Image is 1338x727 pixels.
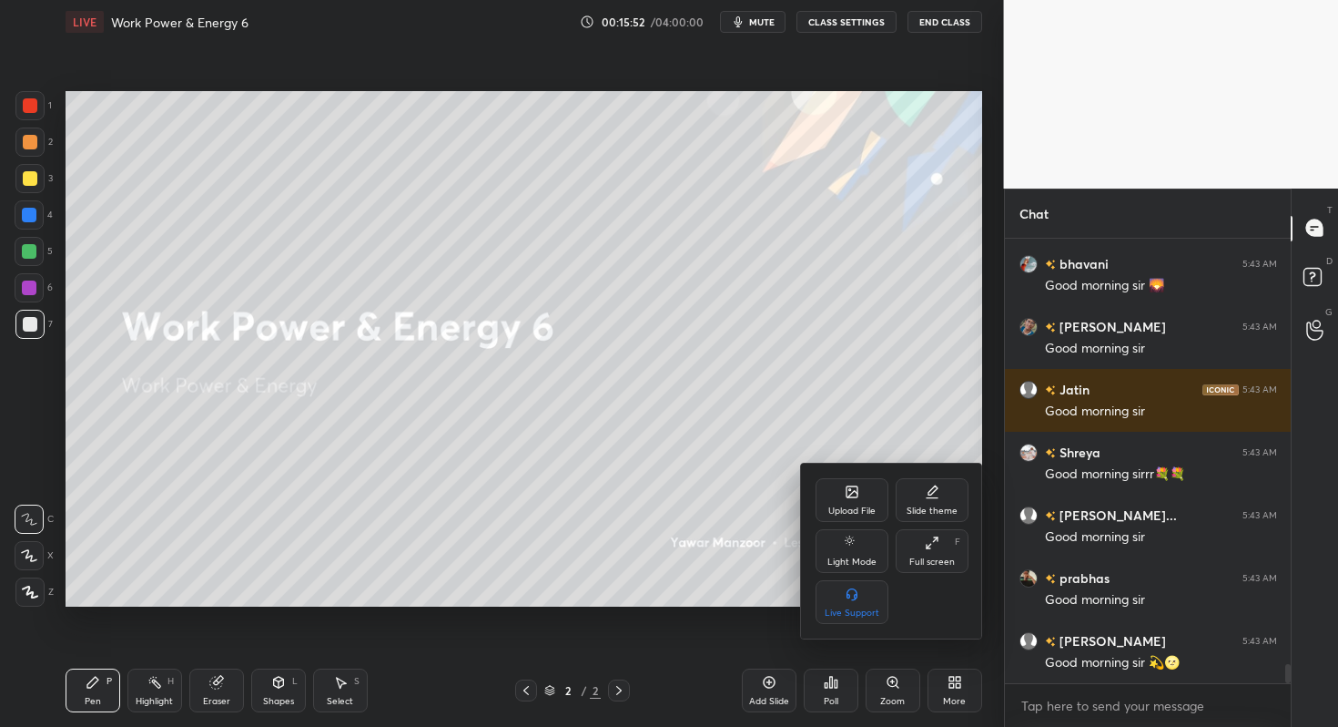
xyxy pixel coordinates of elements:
div: F [955,538,960,547]
div: Light Mode [827,558,877,567]
div: Slide theme [907,507,958,516]
div: Full screen [909,558,955,567]
div: Live Support [825,609,879,618]
div: Upload File [828,507,876,516]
